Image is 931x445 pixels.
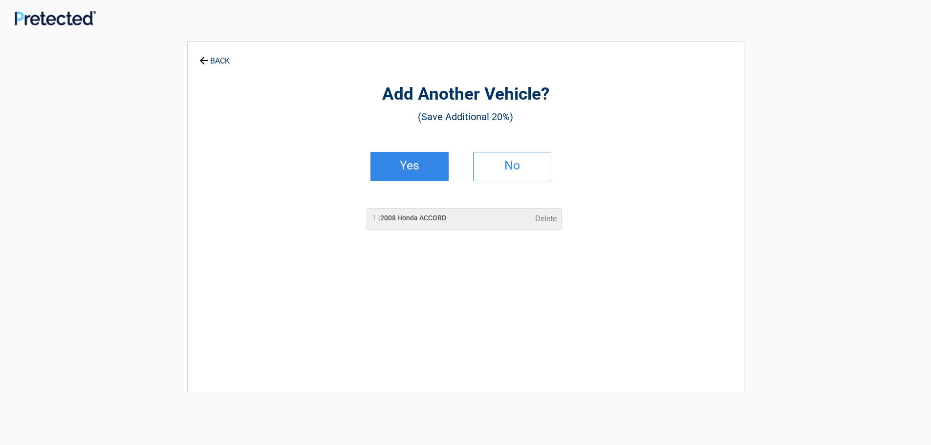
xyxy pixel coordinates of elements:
[241,108,690,125] h3: (Save Additional 20%)
[197,48,232,65] a: BACK
[15,11,96,25] img: Main Logo
[372,213,380,222] span: 1 |
[483,162,541,169] h2: No
[381,162,438,169] h2: Yes
[535,213,557,225] a: Delete
[241,83,690,106] h2: Add Another Vehicle?
[372,213,446,223] h2: 2008 Honda ACCORD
